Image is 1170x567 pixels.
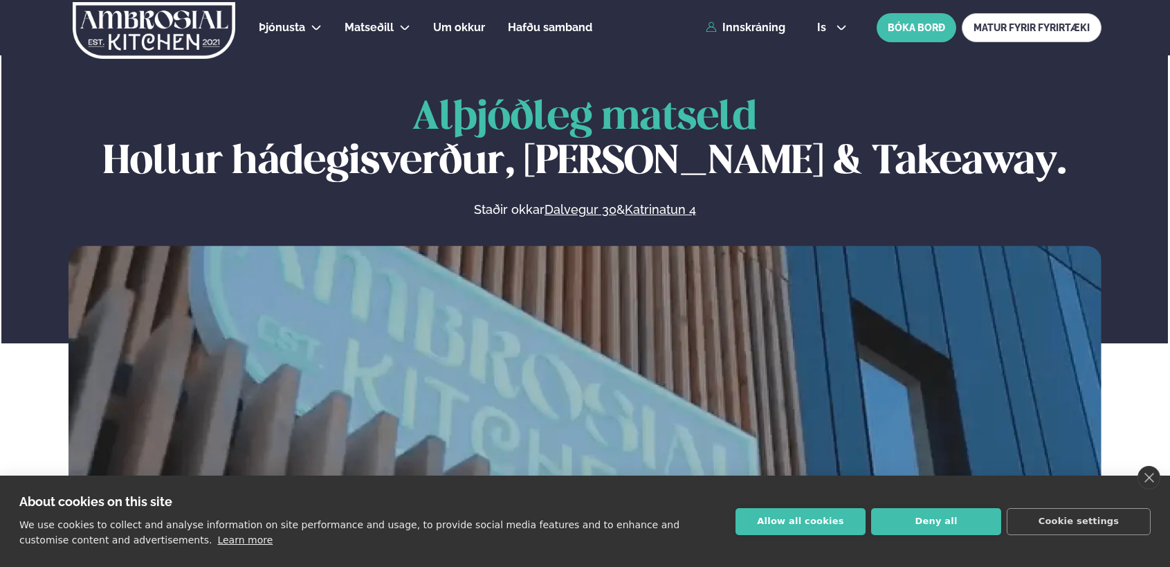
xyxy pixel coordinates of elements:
[735,508,866,535] button: Allow all cookies
[323,201,846,218] p: Staðir okkar &
[1137,466,1160,489] a: close
[962,13,1102,42] a: MATUR FYRIR FYRIRTÆKI
[806,22,858,33] button: is
[217,534,273,546] a: Learn more
[706,21,785,34] a: Innskráning
[259,19,305,36] a: Þjónusta
[1007,508,1151,535] button: Cookie settings
[625,201,696,218] a: Katrinatun 4
[19,519,679,546] p: We use cookies to collect and analyse information on site performance and usage, to provide socia...
[19,494,172,509] strong: About cookies on this site
[259,21,305,34] span: Þjónusta
[68,96,1102,185] h1: Hollur hádegisverður, [PERSON_NAME] & Takeaway.
[871,508,1001,535] button: Deny all
[345,21,394,34] span: Matseðill
[545,201,616,218] a: Dalvegur 30
[433,21,485,34] span: Um okkur
[877,13,956,42] button: BÓKA BORÐ
[508,19,592,36] a: Hafðu samband
[412,99,757,137] span: Alþjóðleg matseld
[508,21,592,34] span: Hafðu samband
[433,19,485,36] a: Um okkur
[71,2,237,59] img: logo
[345,19,394,36] a: Matseðill
[817,22,830,33] span: is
